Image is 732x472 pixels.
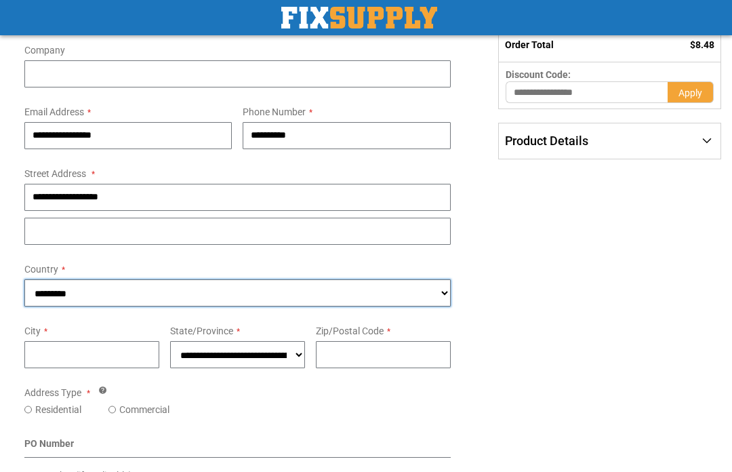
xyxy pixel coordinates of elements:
[35,403,81,416] label: Residential
[281,7,437,28] img: Fix Industrial Supply
[690,39,714,50] span: $8.48
[505,39,554,50] strong: Order Total
[316,326,384,336] span: Zip/Postal Code
[24,45,65,56] span: Company
[281,7,437,28] a: store logo
[170,326,233,336] span: State/Province
[24,437,451,458] div: PO Number
[24,264,58,275] span: Country
[24,168,86,179] span: Street Address
[24,106,84,117] span: Email Address
[505,134,588,148] span: Product Details
[24,387,81,398] span: Address Type
[678,87,702,98] span: Apply
[506,69,571,80] span: Discount Code:
[119,403,169,416] label: Commercial
[243,106,306,117] span: Phone Number
[24,326,41,336] span: City
[668,81,714,103] button: Apply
